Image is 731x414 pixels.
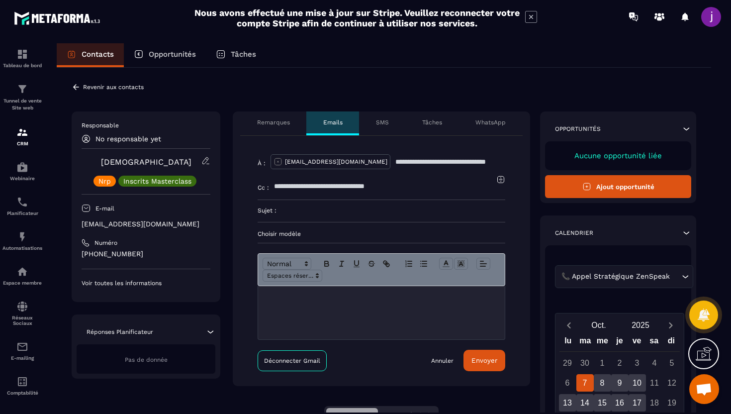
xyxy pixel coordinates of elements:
p: Responsable [82,121,210,129]
div: 3 [629,354,646,372]
p: Opportunités [149,50,196,59]
a: schedulerschedulerPlanificateur [2,189,42,223]
img: automations [16,231,28,243]
a: Opportunités [124,43,206,67]
div: 18 [646,394,663,412]
p: Aucune opportunité liée [555,151,681,160]
p: Choisir modèle [258,230,505,238]
img: formation [16,83,28,95]
img: accountant [16,376,28,388]
p: Webinaire [2,176,42,181]
p: Espace membre [2,280,42,286]
p: Comptabilité [2,390,42,396]
p: Nrp [98,178,111,185]
div: lu [559,334,577,351]
p: Voir toutes les informations [82,279,210,287]
a: social-networksocial-networkRéseaux Sociaux [2,293,42,333]
img: formation [16,126,28,138]
div: ma [577,334,594,351]
a: Contacts [57,43,124,67]
p: Inscrits Masterclass [123,178,191,185]
p: Calendrier [555,229,593,237]
p: Contacts [82,50,114,59]
button: Ajout opportunité [545,175,691,198]
p: Numéro [94,239,117,247]
p: [EMAIL_ADDRESS][DOMAIN_NAME] [285,158,387,166]
div: 5 [663,354,681,372]
a: accountantaccountantComptabilité [2,368,42,403]
span: 📞 Appel Stratégique ZenSpeak [559,271,672,282]
p: E-mail [95,205,114,212]
p: No responsable yet [95,135,161,143]
div: 16 [611,394,629,412]
a: formationformationCRM [2,119,42,154]
p: Tâches [231,50,256,59]
a: Déconnecter Gmail [258,350,327,371]
div: 13 [559,394,576,412]
a: [DEMOGRAPHIC_DATA] [101,157,191,167]
span: Pas de donnée [125,356,168,363]
p: Planificateur [2,210,42,216]
div: 9 [611,374,629,392]
div: Ouvrir le chat [689,374,719,404]
img: automations [16,266,28,278]
a: formationformationTableau de bord [2,41,42,76]
img: automations [16,161,28,173]
p: Réseaux Sociaux [2,315,42,326]
div: je [611,334,629,351]
div: 12 [663,374,681,392]
p: SMS [376,118,389,126]
button: Open years overlay [620,316,661,334]
img: scheduler [16,196,28,208]
p: Remarques [257,118,290,126]
a: Tâches [206,43,266,67]
button: Open months overlay [578,316,620,334]
div: 8 [594,374,611,392]
div: 2 [611,354,629,372]
p: E-mailing [2,355,42,361]
p: Automatisations [2,245,42,251]
p: [EMAIL_ADDRESS][DOMAIN_NAME] [82,219,210,229]
img: email [16,341,28,353]
img: social-network [16,301,28,312]
p: Opportunités [555,125,601,133]
p: Emails [323,118,343,126]
a: formationformationTunnel de vente Site web [2,76,42,119]
a: automationsautomationsWebinaire [2,154,42,189]
div: 1 [594,354,611,372]
a: emailemailE-mailing [2,333,42,368]
a: automationsautomationsEspace membre [2,258,42,293]
img: formation [16,48,28,60]
img: logo [14,9,103,27]
input: Search for option [672,271,679,282]
h2: Nous avons effectué une mise à jour sur Stripe. Veuillez reconnecter votre compte Stripe afin de ... [194,7,520,28]
a: automationsautomationsAutomatisations [2,223,42,258]
p: Tâches [422,118,442,126]
div: 6 [559,374,576,392]
div: ve [628,334,645,351]
div: 7 [576,374,594,392]
p: Réponses Planificateur [87,328,153,336]
div: 19 [663,394,681,412]
div: 11 [646,374,663,392]
div: 15 [594,394,611,412]
div: 4 [646,354,663,372]
p: [PHONE_NUMBER] [82,249,210,259]
div: 30 [576,354,594,372]
button: Envoyer [463,350,505,371]
p: WhatsApp [475,118,506,126]
p: Revenir aux contacts [83,84,144,91]
div: 29 [559,354,576,372]
div: me [594,334,611,351]
div: di [662,334,680,351]
div: 17 [629,394,646,412]
a: Annuler [431,357,454,365]
p: Sujet : [258,207,276,214]
p: À : [258,159,266,167]
p: Cc : [258,184,269,192]
p: Tunnel de vente Site web [2,98,42,111]
div: 10 [629,374,646,392]
button: Next month [661,318,680,332]
div: sa [645,334,663,351]
button: Previous month [559,318,578,332]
